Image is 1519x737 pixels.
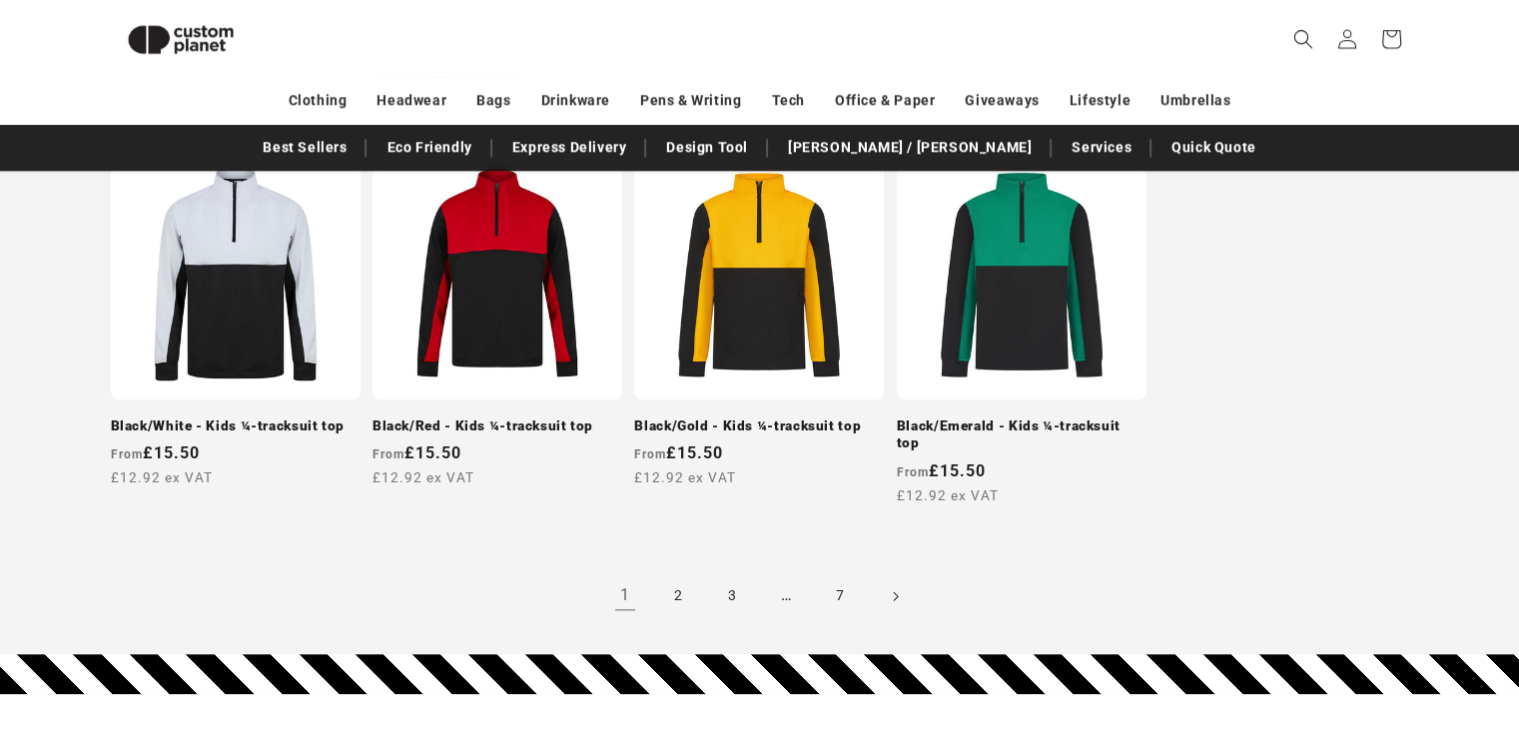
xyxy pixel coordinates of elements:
[873,574,917,618] a: Next page
[1160,83,1230,118] a: Umbrellas
[377,83,446,118] a: Headwear
[1281,17,1325,61] summary: Search
[1070,83,1131,118] a: Lifestyle
[253,130,357,165] a: Best Sellers
[111,574,1409,618] nav: Pagination
[835,83,935,118] a: Office & Paper
[778,130,1042,165] a: [PERSON_NAME] / [PERSON_NAME]
[373,417,622,435] a: Black/Red - Kids ¼-tracksuit top
[634,417,884,435] a: Black/Gold - Kids ¼-tracksuit top
[771,83,804,118] a: Tech
[1062,130,1141,165] a: Services
[476,83,510,118] a: Bags
[603,574,647,618] a: Page 1
[502,130,637,165] a: Express Delivery
[377,130,481,165] a: Eco Friendly
[1161,130,1266,165] a: Quick Quote
[640,83,741,118] a: Pens & Writing
[897,417,1146,452] a: Black/Emerald - Kids ¼-tracksuit top
[111,8,251,71] img: Custom Planet
[819,574,863,618] a: Page 7
[765,574,809,618] span: …
[541,83,610,118] a: Drinkware
[965,83,1039,118] a: Giveaways
[1185,521,1519,737] iframe: Chat Widget
[656,130,758,165] a: Design Tool
[711,574,755,618] a: Page 3
[657,574,701,618] a: Page 2
[289,83,348,118] a: Clothing
[111,417,361,435] a: Black/White - Kids ¼-tracksuit top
